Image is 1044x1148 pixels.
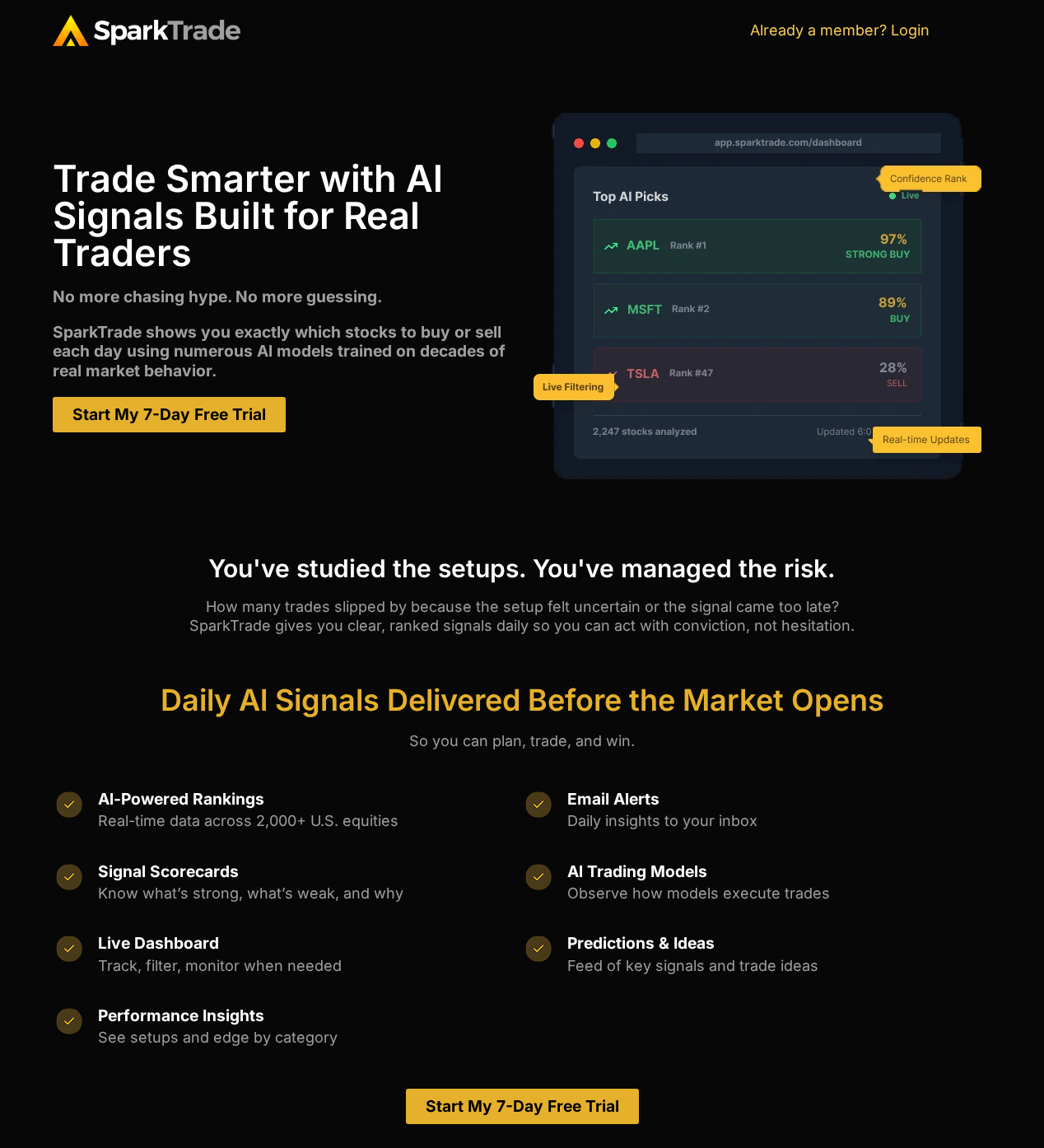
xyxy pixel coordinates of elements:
span: Start My 7-Day Free Trial [72,407,266,422]
h1: Trade Smarter with Al Signals Built for Real Traders [53,160,522,271]
h2: Email Alerts [567,791,991,807]
h3: You've studied the setups. You've managed the risk. [53,556,991,581]
p: Observe how models execute trades [567,884,991,903]
p: Track, filter, monitor when needed [98,956,522,975]
h2: Predictions & Ideas [567,936,991,951]
a: Start My 7-Day Free Trial [53,397,286,432]
h2: Performance Insights [98,1008,522,1024]
h2: Signal Scorecards [98,864,522,880]
h2: Al-Powered Rankings [98,791,522,807]
p: Feed of key signals and trade ideas [567,956,991,975]
h2: Al Trading Models [567,864,991,880]
p: How many trades slipped by because the setup felt uncertain or the signal came too late? SparkTra... [53,597,991,636]
p: Real-time data across 2,000+ U.S. equities [98,811,522,830]
p: So you can plan, trade, and win. [53,731,991,750]
p: Daily insights to your inbox [567,811,991,830]
p: Know what’s strong, what’s weak, and why [98,884,522,903]
h2: Daily Al Signals Delivered Before the Market Opens [53,685,991,715]
p: No more chasing hype. No more guessing. [53,287,522,306]
p: SparkTrade shows you exactly which stocks to buy or sell each day using numerous Al models traine... [53,323,522,380]
a: Start My 7-Day Free Trial [406,1089,639,1124]
h2: Live Dashboard [98,936,522,951]
a: Already a member? Login [750,21,930,39]
p: See setups and edge by category [98,1028,522,1047]
span: Start My 7-Day Free Trial [426,1099,619,1114]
